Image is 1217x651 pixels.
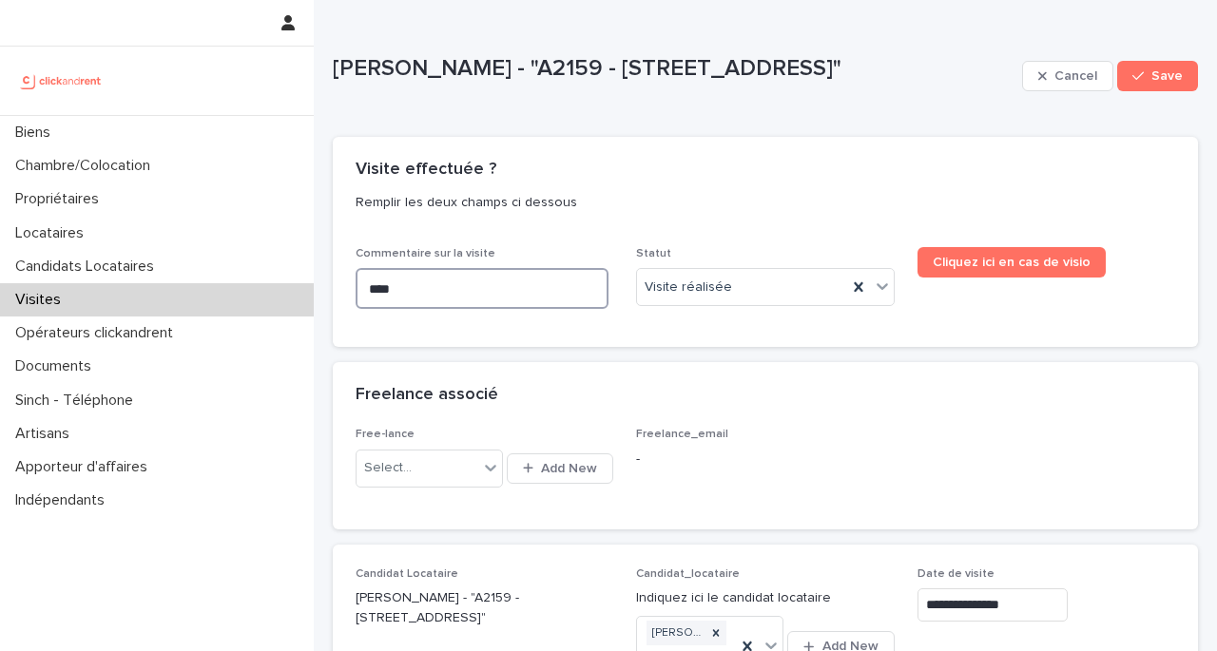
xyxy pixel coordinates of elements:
img: UCB0brd3T0yccxBKYDjQ [15,62,107,100]
font: Cliquez ici en cas de visio [933,256,1091,269]
div: Select... [364,458,412,478]
button: Cancel [1022,61,1113,91]
font: Propriétaires [15,191,99,206]
p: Indiquez ici le candidat locataire [636,588,894,608]
font: Statut [636,248,671,259]
font: Indépendants [15,492,105,507]
div: [PERSON_NAME] [647,621,705,646]
span: Add New [541,462,597,475]
button: Save [1117,61,1198,91]
span: Cancel [1054,69,1097,83]
button: Add New [507,453,613,484]
font: Artisans [15,426,69,441]
font: [PERSON_NAME] - "A2159 - [STREET_ADDRESS]" [333,57,841,80]
font: Apporteur d'affaires [15,459,147,474]
font: Candidats Locataires [15,258,154,274]
h2: Visite effectuée ? [356,160,496,181]
span: Visite réalisée [645,278,732,297]
font: Sinch - Téléphone [15,393,133,408]
a: Cliquez ici en cas de visio [918,247,1106,278]
font: Candidat_locataire [636,568,740,580]
font: [PERSON_NAME] - "A2159 - [STREET_ADDRESS]" [356,591,523,624]
font: Free-lance [356,429,415,440]
font: Commentaire sur la visite [356,248,495,259]
font: Biens [15,124,50,140]
font: Locataires [15,225,84,240]
font: Chambre/Colocation [15,158,150,173]
font: Date de visite [918,568,995,580]
font: Visites [15,292,61,307]
font: Documents [15,358,91,373]
span: Save [1151,69,1183,83]
font: Opérateurs clickandrent [15,325,173,340]
font: Remplir les deux champs ci dessous [356,196,577,209]
h2: Freelance associé [356,385,498,406]
font: Candidat Locataire [356,568,458,580]
font: Freelance_email [636,429,728,440]
font: - [636,452,640,466]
